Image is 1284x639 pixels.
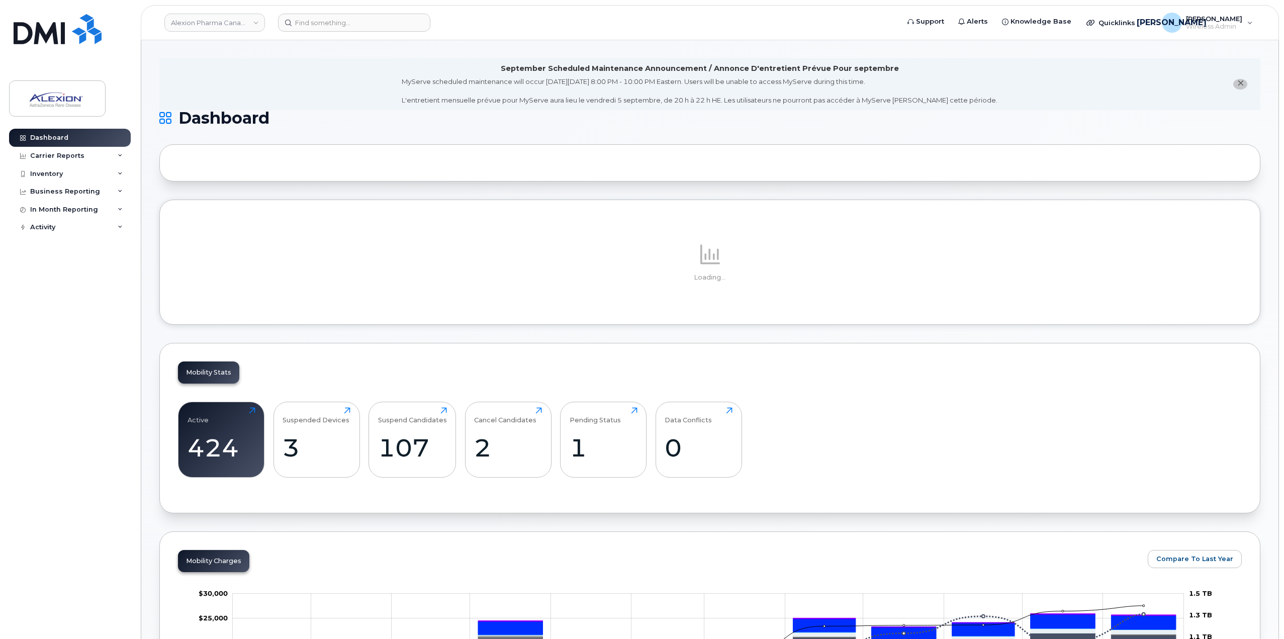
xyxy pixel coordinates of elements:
[199,614,228,622] g: $0
[378,433,447,463] div: 107
[283,407,350,472] a: Suspended Devices3
[178,111,269,126] span: Dashboard
[378,407,447,424] div: Suspend Candidates
[199,589,228,597] g: $0
[178,273,1242,282] p: Loading...
[378,407,447,472] a: Suspend Candidates107
[570,407,637,472] a: Pending Status1
[474,433,542,463] div: 2
[1189,589,1212,597] tspan: 1.5 TB
[283,407,349,424] div: Suspended Devices
[474,407,536,424] div: Cancel Candidates
[501,63,899,74] div: September Scheduled Maintenance Announcement / Annonce D'entretient Prévue Pour septembre
[665,433,732,463] div: 0
[199,614,228,622] tspan: $25,000
[188,433,255,463] div: 424
[665,407,712,424] div: Data Conflicts
[283,433,350,463] div: 3
[188,407,209,424] div: Active
[1156,554,1233,564] span: Compare To Last Year
[474,407,542,472] a: Cancel Candidates2
[1233,79,1247,89] button: close notification
[1148,550,1242,568] button: Compare To Last Year
[188,407,255,472] a: Active424
[402,77,997,105] div: MyServe scheduled maintenance will occur [DATE][DATE] 8:00 PM - 10:00 PM Eastern. Users will be u...
[570,433,637,463] div: 1
[199,589,228,597] tspan: $30,000
[570,407,621,424] div: Pending Status
[1189,611,1212,619] tspan: 1.3 TB
[665,407,732,472] a: Data Conflicts0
